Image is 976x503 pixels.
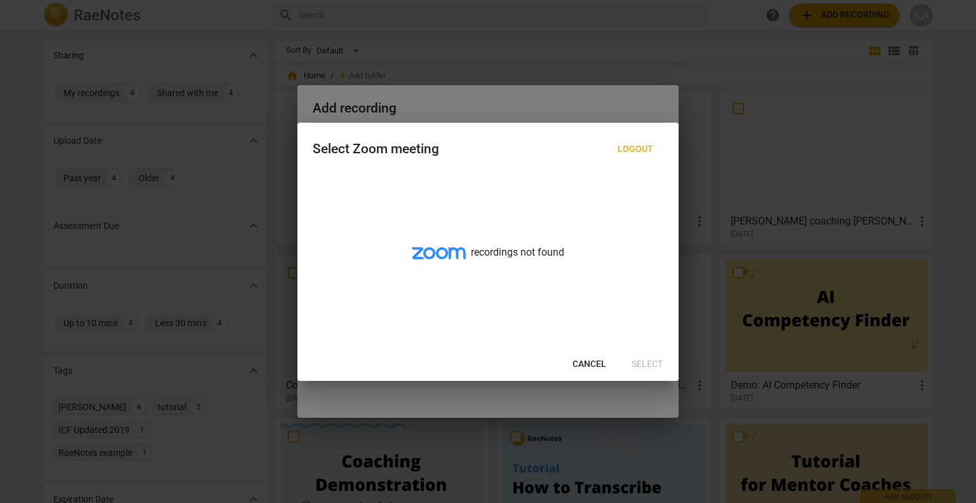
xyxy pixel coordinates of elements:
button: Logout [607,138,663,161]
div: recordings not found [297,174,679,348]
div: Select Zoom meeting [313,141,439,157]
button: Cancel [562,353,616,376]
span: Cancel [573,358,606,371]
span: Logout [618,143,653,156]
